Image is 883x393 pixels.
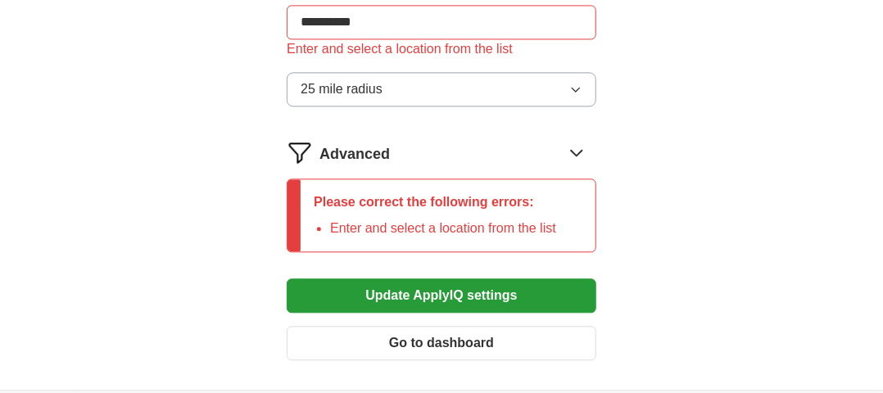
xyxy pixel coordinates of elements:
[314,192,556,212] p: Please correct the following errors:
[287,326,596,360] button: Go to dashboard
[287,72,596,106] button: 25 mile radius
[287,39,596,59] div: Enter and select a location from the list
[301,79,383,99] span: 25 mile radius
[287,278,596,313] button: Update ApplyIQ settings
[319,143,390,165] span: Advanced
[330,219,556,238] li: Enter and select a location from the list
[287,139,313,165] img: filter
